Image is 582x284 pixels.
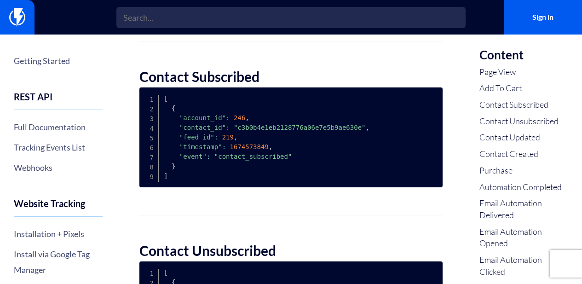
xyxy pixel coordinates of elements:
a: Full Documentation [14,119,103,135]
span: 219 [222,133,234,141]
a: Contact Created [479,148,568,160]
span: [ [164,269,167,276]
span: [ [164,95,167,102]
a: Email Automation Delivered [479,197,568,221]
span: Copy [423,94,435,100]
span: : [207,153,210,160]
span: : [226,114,230,122]
a: Email Automation Clicked [479,254,568,278]
strong: Contact Subscribed [139,68,259,85]
a: Automation Completed [479,181,568,193]
span: "timestamp" [179,143,222,151]
h4: REST API [14,92,103,110]
h3: Content [479,48,568,62]
a: Add To Cart [479,82,568,94]
span: JavaScript [392,94,421,100]
span: , [245,114,249,122]
span: : [222,143,226,151]
span: "account_id" [179,114,226,122]
a: Contact Unsubscribed [479,116,568,128]
a: Webhooks [14,160,103,175]
a: Getting Started [14,53,103,69]
h4: Website Tracking [14,198,103,217]
span: Copy [423,268,435,274]
span: "contact_subscribed" [214,153,292,160]
span: ] [164,172,167,180]
span: , [269,143,272,151]
a: Page View [479,66,568,78]
button: Copy [421,268,438,274]
a: Purchase [479,165,568,177]
span: : [226,124,230,131]
button: Copy [421,94,438,100]
span: } [172,162,175,170]
span: JavaScript [392,268,421,274]
span: "c3b0b4e1eb2128776a06e7e5b9ae630e" [234,124,366,131]
a: Contact Updated [479,132,568,144]
a: Contact Subscribed [479,99,568,111]
span: "feed_id" [179,133,214,141]
span: , [234,133,237,141]
a: Tracking Events List [14,139,103,155]
span: : [214,133,218,141]
strong: Contact Unsubscribed [139,242,276,259]
span: "event" [179,153,207,160]
span: "contact_id" [179,124,226,131]
input: Search... [116,7,466,28]
a: Installation + Pixels [14,226,103,242]
span: { [172,104,175,112]
span: , [366,124,369,131]
span: 246 [234,114,245,122]
span: 1674573849 [230,143,269,151]
a: Email Automation Opened [479,226,568,249]
a: Install via Google Tag Manager [14,246,103,278]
